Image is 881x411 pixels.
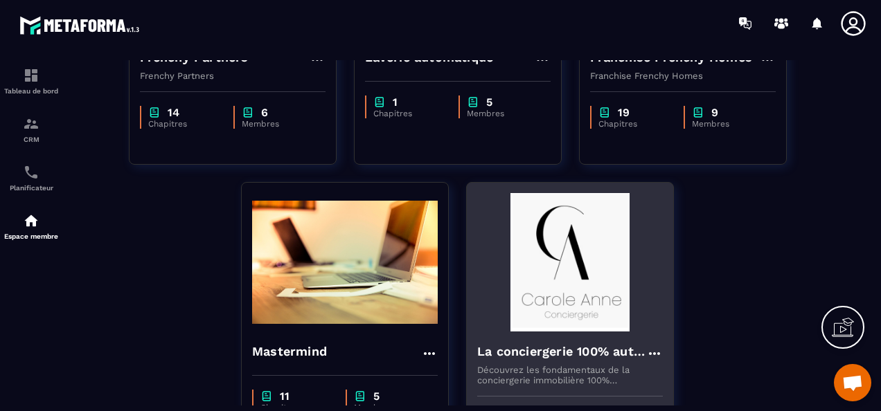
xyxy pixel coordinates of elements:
img: chapter [242,106,254,119]
img: scheduler [23,164,39,181]
p: Tableau de bord [3,87,59,95]
a: automationsautomationsEspace membre [3,202,59,250]
p: Chapitres [148,119,220,129]
p: Espace membre [3,232,59,240]
p: Franchise Frenchy Homes [590,71,776,81]
img: chapter [692,106,704,119]
img: chapter [467,95,479,109]
p: 5 [373,390,380,403]
img: chapter [148,106,161,119]
p: Frenchy Partners [140,71,326,81]
p: 5 [486,95,492,109]
p: Membres [242,119,312,129]
p: 1 [393,95,398,109]
img: formation [23,67,39,84]
img: chapter [598,106,611,119]
img: chapter [260,390,273,403]
h4: Mastermind [252,342,327,361]
p: 11 [280,390,290,403]
a: schedulerschedulerPlanificateur [3,154,59,202]
img: formation-background [252,193,438,331]
a: formationformationCRM [3,105,59,154]
p: Planificateur [3,184,59,192]
p: 19 [618,106,630,119]
p: 14 [168,106,179,119]
p: 9 [711,106,718,119]
img: chapter [354,390,366,403]
img: logo [19,12,144,38]
div: Ouvrir le chat [834,364,871,401]
p: 6 [261,106,268,119]
p: Découvrez les fondamentaux de la conciergerie immobilière 100% automatisée. Cette formation est c... [477,365,663,385]
p: CRM [3,136,59,143]
img: chapter [373,95,386,109]
img: formation-background [477,193,663,331]
img: automations [23,212,39,229]
p: Chapitres [598,119,670,129]
p: Membres [467,109,537,118]
a: formationformationTableau de bord [3,57,59,105]
h4: La conciergerie 100% automatisée [477,342,646,361]
img: formation [23,116,39,132]
p: Membres [692,119,762,129]
p: Chapitres [373,109,445,118]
